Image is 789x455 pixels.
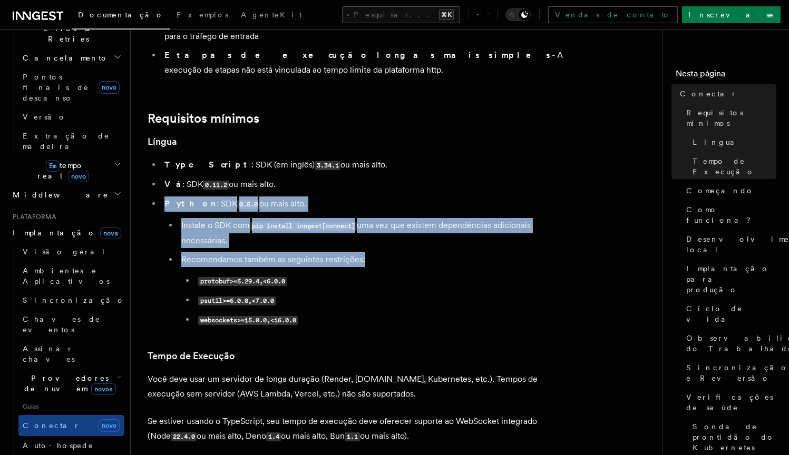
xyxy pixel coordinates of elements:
span: Em [46,160,60,172]
a: Vendas de contato [548,6,678,23]
li: Recomendamos também as seguintes restrições: [178,252,569,328]
code: psutil>=6.0.0,<7.0.0 [198,296,276,305]
span: Pontos finais de descanso [23,73,89,102]
span: Implantação para produção [686,263,776,295]
a: Chaves de eventos [18,310,124,339]
span: Ambientes e Aplicativos [23,266,110,285]
span: novo [99,419,120,432]
a: Desenvolvimento local [682,230,776,259]
span: Visão geral [23,248,106,256]
button: Pesquisar...⌘K [342,6,460,23]
code: 1.4 [266,432,281,441]
strong: Python [164,199,217,209]
kbd: ⌘K [439,9,454,20]
span: Middleware [8,190,109,200]
button: Erros & Retries [18,19,124,48]
a: Requisitos mínimos [682,103,776,133]
li: Instale o SDK com uma vez que existem dependências adicionais necessárias. [178,218,569,248]
span: Ciclo de vida [686,303,776,324]
span: novos [91,383,116,395]
code: 22.4.0 [171,432,197,441]
code: protobuf>=5.29.4,<6.0.0 [198,277,287,286]
button: Alternar o modo escuro [505,8,531,21]
a: Extração de madeira [18,126,124,156]
code: websockets>=15.0.0,<16.0.0 [198,316,298,325]
span: Erros & Retries [18,23,114,44]
span: Cancelamento [18,53,109,63]
li: : SDK ou mais alto. [161,177,569,192]
span: Plataforma [8,213,56,221]
a: Verificações de saúde [682,388,776,417]
code: 3.34.1 [315,161,340,170]
a: Ambientes e Aplicativos [18,261,124,291]
span: Como funciona? [686,204,776,225]
span: nova [100,227,121,239]
span: Começando [686,185,754,196]
a: Observabilidade do Trabalhador [682,329,776,358]
code: pip install inngest[connect] [250,222,357,231]
span: Implantação [8,227,121,238]
span: Chaves de eventos [23,315,101,334]
div: Implantaçãonova [8,242,124,455]
a: Tempo de Execução [688,152,776,181]
button: Implantaçãonova [8,223,124,242]
a: Sincronização [18,291,124,310]
code: 0.11.2 [203,181,229,190]
a: Assinar chaves [18,339,124,369]
span: Sincronização e Reversão [686,362,788,383]
h4: Nesta página [676,67,776,84]
span: novo [68,171,89,182]
p: Você deve usar um servidor de longa duração (Render, [DOMAIN_NAME], Kubernetes, etc.). Tempos de ... [148,372,569,401]
li: : SDK ou mais alto. [161,196,569,328]
a: Exemplos [170,3,235,28]
span: Assinar chaves [23,344,75,363]
span: Requisitos mínimos [686,107,776,128]
span: Auto-hospede [23,441,94,450]
a: Pontos finais de descansonovo [18,67,124,107]
li: : SDK (em inglês) ou mais alto. [161,157,569,173]
a: Língua [688,133,776,152]
span: Verificações de saúde [686,392,776,413]
span: Tempo de Execução [693,156,776,177]
button: Cancelamento [18,48,124,67]
a: Requisitos mínimos [148,111,259,126]
span: Provedores de nuvem [18,373,117,394]
a: Começando [682,181,776,200]
span: Conectar [23,421,80,430]
span: Sincronização [23,296,125,304]
span: Conectar [680,88,737,99]
button: Middleware [8,185,124,204]
button: Provedores de nuvemnovos [18,369,124,398]
span: novo [99,81,120,94]
code: 1.1 [345,432,359,441]
a: Implantação para produção [682,259,776,299]
code: 0.5.0 [237,200,259,209]
a: Tempo de Execução [148,349,235,363]
a: Sincronização e Reversão [682,358,776,388]
a: Conectar [676,84,776,103]
strong: Etapas de execução longas mais simples [164,50,552,60]
span: Guias [18,398,124,415]
a: Ciclo de vida [682,299,776,329]
button: Emtempo realnovo [8,156,124,185]
a: Inscreva-se [682,6,781,23]
span: Versão [23,113,66,121]
span: tempo real [8,160,113,181]
a: Conectarnovo [18,415,124,436]
li: - A execução de etapas não está vinculada ao tempo limite da plataforma http. [161,48,569,77]
a: Como funciona? [682,200,776,230]
a: Documentação [72,3,170,29]
span: AgenteKit [241,11,302,19]
a: Versão [18,107,124,126]
p: Se estiver usando o TypeScript, seu tempo de execução deve oferecer suporte ao WebSocket integrad... [148,414,569,444]
span: Língua [693,137,742,147]
a: Auto-hospede [18,436,124,455]
strong: Vá [164,179,182,189]
span: Sonda de prontidão do Kubernetes [693,421,776,453]
span: Extração de madeira [23,132,110,151]
span: Documentação [78,11,164,19]
a: Língua [148,134,177,149]
span: Exemplos [177,11,228,19]
a: Visão geral [18,242,124,261]
strong: TypeScript [164,160,251,170]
